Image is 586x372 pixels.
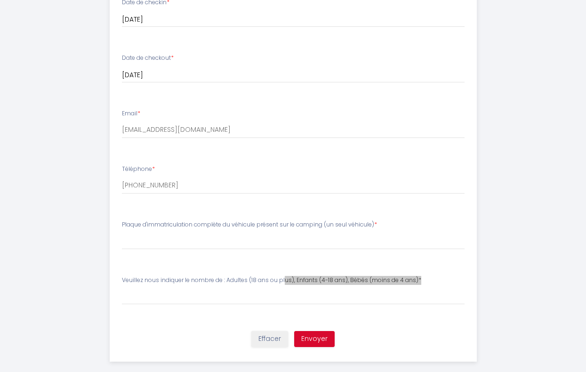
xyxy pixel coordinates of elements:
button: Envoyer [294,331,335,347]
label: Email [122,109,140,118]
button: Effacer [251,331,288,347]
label: Téléphone [122,165,155,174]
label: Plaque d'immatriculation complète du véhicule présent sur le camping (un seul véhicule) [122,220,377,229]
label: Date de checkout [122,54,174,63]
label: Veuillez nous indiquer le nombre de : Adultes (18 ans ou plus), Enfants (4-18 ans), Bébés (moins ... [122,276,421,285]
